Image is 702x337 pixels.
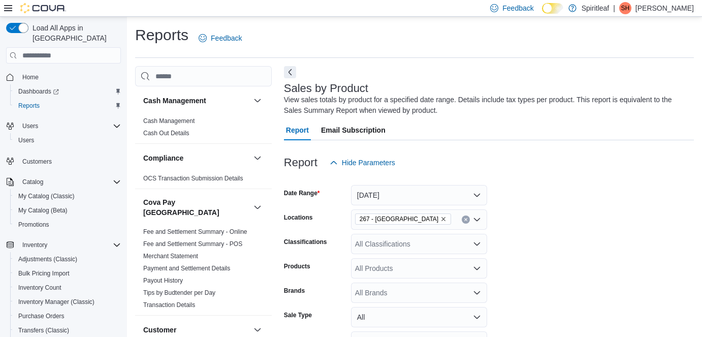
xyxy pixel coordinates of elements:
button: My Catalog (Classic) [10,189,125,203]
span: My Catalog (Classic) [18,192,75,200]
h3: Cova Pay [GEOGRAPHIC_DATA] [143,197,249,218]
button: Next [284,66,296,78]
span: Inventory Count [18,284,61,292]
span: Load All Apps in [GEOGRAPHIC_DATA] [28,23,121,43]
span: Dashboards [18,87,59,96]
button: Users [18,120,42,132]
a: Feedback [195,28,246,48]
button: Cash Management [251,95,264,107]
a: Customers [18,156,56,168]
button: Customer [251,324,264,336]
span: Fee and Settlement Summary - POS [143,240,242,248]
input: Dark Mode [542,3,563,14]
a: Users [14,134,38,146]
span: Users [14,134,121,146]
label: Classifications [284,238,327,246]
button: Inventory [2,238,125,252]
div: Cash Management [135,115,272,143]
label: Products [284,262,310,270]
button: Customer [143,325,249,335]
span: 267 - [GEOGRAPHIC_DATA] [360,214,438,224]
button: Open list of options [473,289,481,297]
span: Fee and Settlement Summary - Online [143,228,247,236]
button: Compliance [251,152,264,164]
a: Payment and Settlement Details [143,265,230,272]
span: Adjustments (Classic) [18,255,77,263]
div: Cova Pay [GEOGRAPHIC_DATA] [135,226,272,315]
span: Hide Parameters [342,158,395,168]
span: Users [18,136,34,144]
h1: Reports [135,25,188,45]
button: Users [10,133,125,147]
a: Bulk Pricing Import [14,267,74,280]
button: Home [2,70,125,84]
label: Date Range [284,189,320,197]
span: Payout History [143,277,183,285]
a: My Catalog (Classic) [14,190,79,202]
button: Compliance [143,153,249,163]
span: Report [286,120,309,140]
button: Hide Parameters [326,152,399,173]
span: My Catalog (Beta) [18,206,68,215]
span: Catalog [22,178,43,186]
button: Catalog [18,176,47,188]
button: Open list of options [473,216,481,224]
span: Inventory Manager (Classic) [14,296,121,308]
span: Email Subscription [321,120,386,140]
button: Reports [10,99,125,113]
button: Remove 267 - Cold Lake from selection in this group [440,216,446,222]
span: Home [18,71,121,83]
button: Open list of options [473,240,481,248]
button: Cova Pay [GEOGRAPHIC_DATA] [251,201,264,213]
h3: Cash Management [143,96,206,106]
span: Purchase Orders [18,312,65,320]
p: [PERSON_NAME] [635,2,694,14]
button: Cash Management [143,96,249,106]
label: Brands [284,287,305,295]
span: Home [22,73,39,81]
a: Dashboards [14,85,63,98]
button: Open list of options [473,264,481,272]
span: Transfers (Classic) [18,326,69,334]
span: Tips by Budtender per Day [143,289,215,297]
h3: Sales by Product [284,82,368,95]
h3: Compliance [143,153,183,163]
button: [DATE] [351,185,487,205]
h3: Customer [143,325,176,335]
span: Cash Management [143,117,195,125]
span: Promotions [14,219,121,231]
span: Bulk Pricing Import [18,269,70,278]
a: OCS Transaction Submission Details [143,175,243,182]
a: Cash Out Details [143,130,189,137]
span: Inventory Count [14,282,121,294]
span: Inventory [22,241,47,249]
span: Reports [18,102,40,110]
span: Reports [14,100,121,112]
span: Promotions [18,221,49,229]
span: Catalog [18,176,121,188]
span: Dashboards [14,85,121,98]
button: Adjustments (Classic) [10,252,125,266]
a: My Catalog (Beta) [14,204,72,217]
a: Transaction Details [143,301,195,309]
span: Transfers (Classic) [14,324,121,336]
a: Payout History [143,277,183,284]
span: My Catalog (Beta) [14,204,121,217]
span: Inventory [18,239,121,251]
img: Cova [20,3,66,13]
div: View sales totals by product for a specified date range. Details include tax types per product. T... [284,95,689,116]
span: Cash Out Details [143,129,189,137]
button: Promotions [10,218,125,232]
button: Inventory Manager (Classic) [10,295,125,309]
a: Fee and Settlement Summary - Online [143,228,247,235]
a: Tips by Budtender per Day [143,289,215,296]
button: Clear input [462,216,470,224]
a: Merchant Statement [143,253,198,260]
label: Locations [284,213,313,222]
h3: Report [284,157,317,169]
a: Transfers (Classic) [14,324,73,336]
button: My Catalog (Beta) [10,203,125,218]
span: Users [22,122,38,130]
button: Bulk Pricing Import [10,266,125,281]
